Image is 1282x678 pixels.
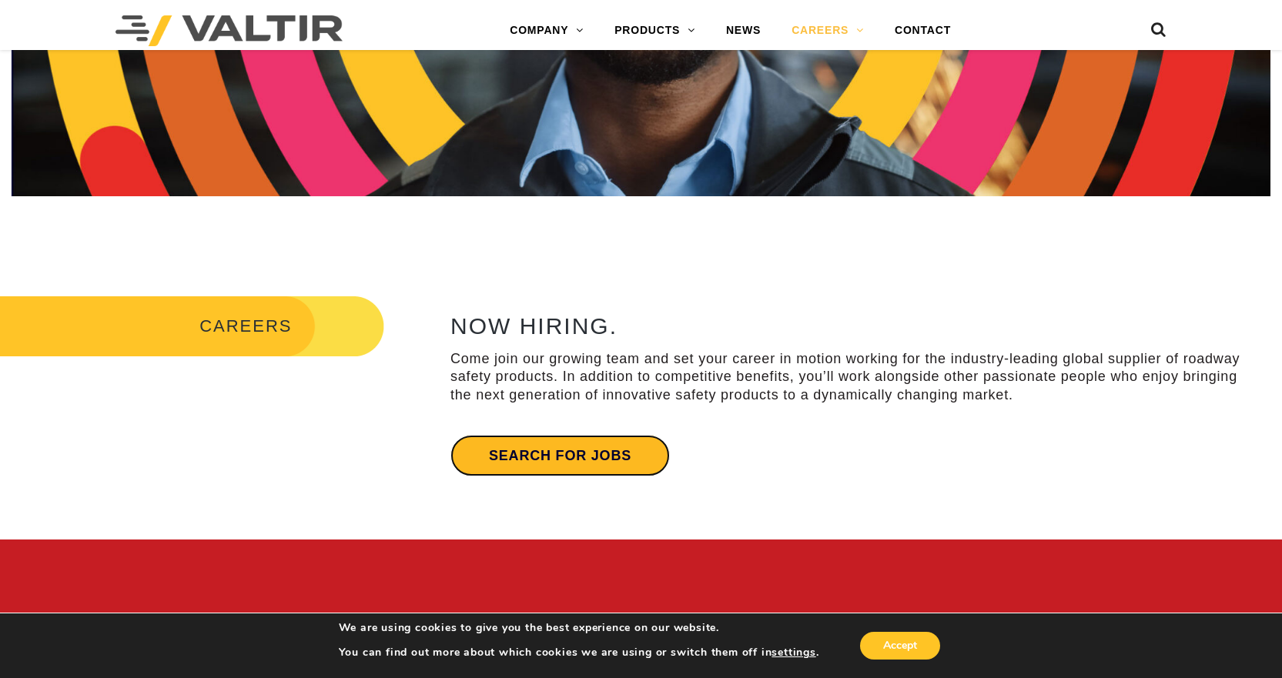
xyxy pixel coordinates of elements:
p: Come join our growing team and set your career in motion working for the industry-leading global ... [450,350,1240,404]
button: settings [772,646,815,660]
a: COMPANY [494,15,599,46]
p: We are using cookies to give you the best experience on our website. [339,621,819,635]
a: Search for jobs [450,435,670,476]
a: NEWS [711,15,776,46]
h2: NOW HIRING. [450,313,1240,339]
p: You can find out more about which cookies we are using or switch them off in . [339,646,819,660]
img: Valtir [115,15,343,46]
a: PRODUCTS [599,15,711,46]
button: Accept [860,632,940,660]
a: CAREERS [776,15,879,46]
a: CONTACT [879,15,966,46]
